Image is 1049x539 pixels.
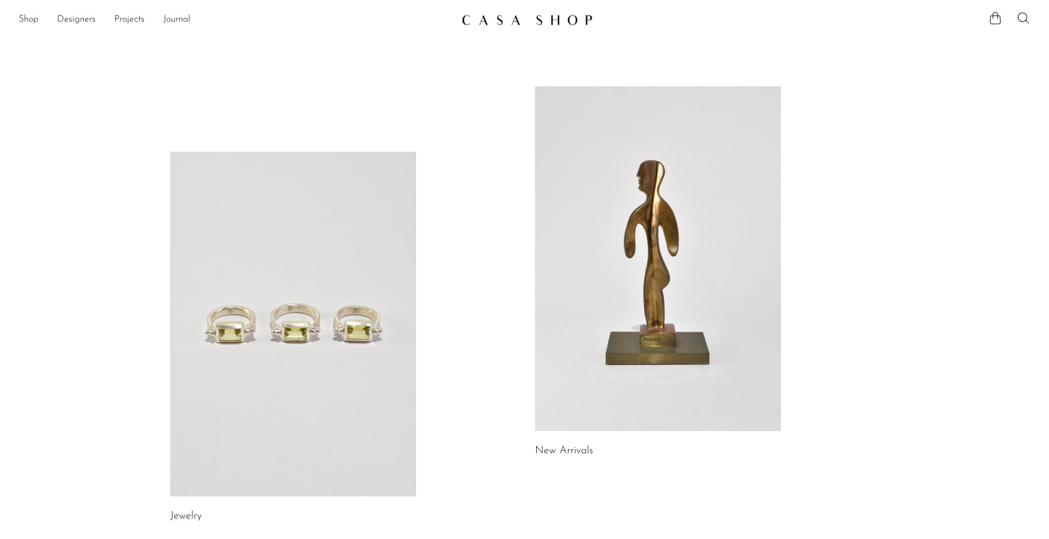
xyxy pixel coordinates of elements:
[57,12,96,27] a: Designers
[19,10,452,30] nav: Desktop navigation
[114,12,145,27] a: Projects
[19,10,452,30] ul: NEW HEADER MENU
[163,12,191,27] a: Journal
[170,511,202,521] a: Jewelry
[19,12,38,27] a: Shop
[535,446,593,456] a: New Arrivals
